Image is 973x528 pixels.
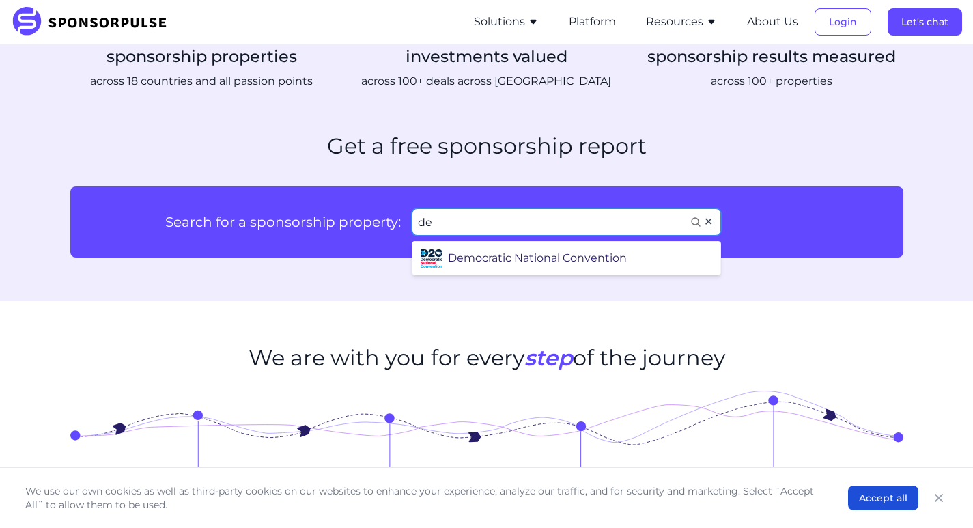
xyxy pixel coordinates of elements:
button: Platform [569,14,616,30]
button: Let's chat [888,8,962,36]
button: Resources [646,14,717,30]
div: across 100+ deals across [GEOGRAPHIC_DATA] [355,73,618,89]
button: Login [815,8,871,36]
span: step [524,344,573,371]
img: Democratic National Convention [421,247,442,269]
h2: Get a free sponsorship report [327,133,647,159]
button: Solutions [474,14,539,30]
p: We use our own cookies as well as third-party cookies on our websites to enhance your experience,... [25,484,821,512]
div: sponsorship properties [70,46,333,68]
button: About Us [747,14,798,30]
span: ✕ [704,217,713,227]
div: investments valued [355,46,618,68]
div: Democratic National Convention [448,250,627,266]
button: Accept all [848,486,918,510]
a: Platform [569,16,616,28]
div: across 100+ properties [640,73,903,89]
a: Login [815,16,871,28]
div: sponsorship results measured [640,46,903,68]
img: SponsorPulse [11,7,177,37]
h2: We are with you for every of the journey [249,345,725,371]
a: About Us [747,16,798,28]
a: Let's chat [888,16,962,28]
div: across 18 countries and all passion points [70,73,333,89]
a: Democratic National ConventionDemocratic National Convention [415,242,632,275]
label: Search for a sponsorship property: [92,212,401,232]
iframe: Chat Widget [905,462,973,528]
